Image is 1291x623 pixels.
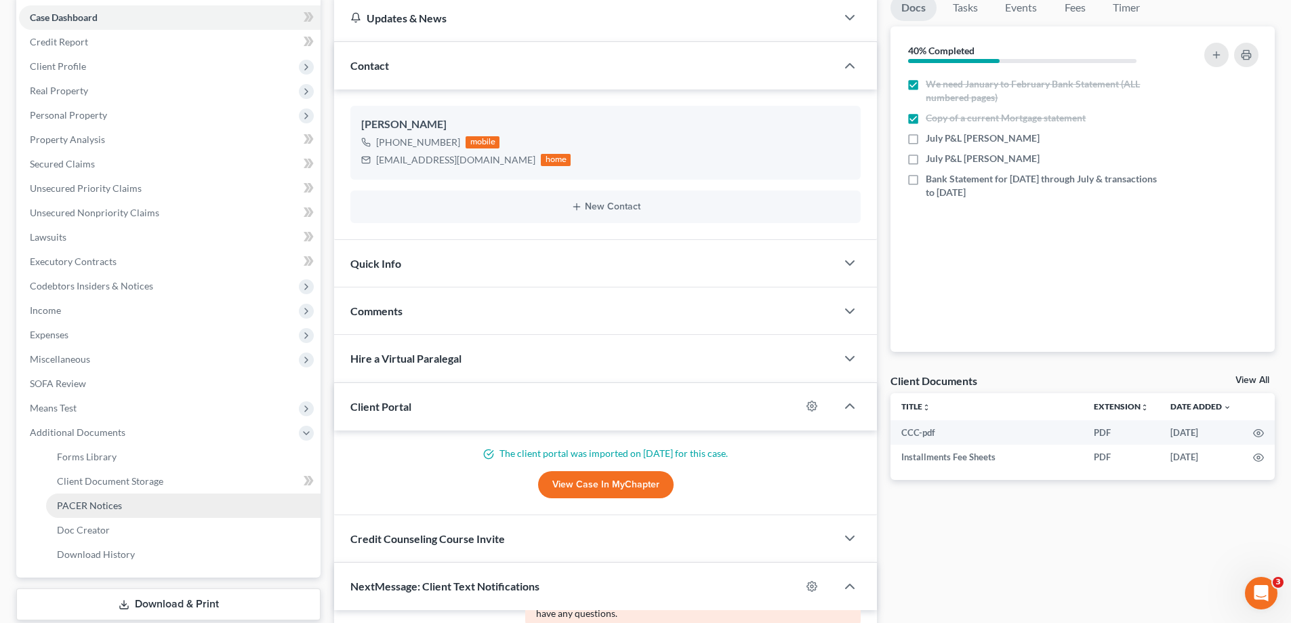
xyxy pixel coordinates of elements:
a: View All [1235,376,1269,385]
div: home [541,154,571,166]
span: Client Portal [350,400,411,413]
a: Client Document Storage [46,469,321,494]
span: Client Profile [30,60,86,72]
span: Unsecured Nonpriority Claims [30,207,159,218]
a: Unsecured Priority Claims [19,176,321,201]
span: Case Dashboard [30,12,98,23]
a: Date Added expand_more [1170,401,1231,411]
a: Property Analysis [19,127,321,152]
span: July P&L [PERSON_NAME] [926,152,1040,165]
a: Forms Library [46,445,321,469]
td: CCC-pdf [890,420,1083,445]
span: Secured Claims [30,158,95,169]
span: Forms Library [57,451,117,462]
span: Doc Creator [57,524,110,536]
span: Copy of a current Mortgage statement [926,111,1086,125]
span: Lawsuits [30,231,66,243]
a: Lawsuits [19,225,321,249]
a: Extensionunfold_more [1094,401,1149,411]
iframe: Intercom live chat [1245,577,1277,609]
span: Unsecured Priority Claims [30,182,142,194]
span: Additional Documents [30,426,125,438]
a: SOFA Review [19,371,321,396]
span: Credit Report [30,36,88,47]
a: Unsecured Nonpriority Claims [19,201,321,225]
span: Expenses [30,329,68,340]
a: Credit Report [19,30,321,54]
a: Download History [46,542,321,567]
a: Executory Contracts [19,249,321,274]
span: PACER Notices [57,500,122,511]
a: Titleunfold_more [901,401,930,411]
span: Codebtors Insiders & Notices [30,280,153,292]
a: Download & Print [16,588,321,620]
p: The client portal was imported on [DATE] for this case. [350,447,861,460]
span: SOFA Review [30,378,86,389]
td: [DATE] [1160,445,1242,469]
span: Miscellaneous [30,353,90,365]
td: [DATE] [1160,420,1242,445]
span: Hire a Virtual Paralegal [350,352,462,365]
span: Client Document Storage [57,475,163,487]
i: unfold_more [922,403,930,411]
span: Means Test [30,402,77,414]
div: Updates & News [350,11,820,25]
strong: 40% Completed [908,45,975,56]
i: unfold_more [1141,403,1149,411]
div: [PERSON_NAME] [361,117,850,133]
span: Quick Info [350,257,401,270]
td: Installments Fee Sheets [890,445,1083,469]
span: 3 [1273,577,1284,588]
td: PDF [1083,445,1160,469]
span: Comments [350,304,403,317]
td: PDF [1083,420,1160,445]
span: Executory Contracts [30,256,117,267]
span: Personal Property [30,109,107,121]
a: View Case in MyChapter [538,471,674,498]
span: Real Property [30,85,88,96]
i: expand_more [1223,403,1231,411]
span: Income [30,304,61,316]
button: New Contact [361,201,850,212]
span: Download History [57,548,135,560]
div: [PHONE_NUMBER] [376,136,460,149]
span: Bank Statement for [DATE] through July & transactions to [DATE] [926,172,1167,199]
div: mobile [466,136,499,148]
span: July P&L [PERSON_NAME] [926,132,1040,145]
span: Contact [350,59,389,72]
span: We need January to February Bank Statement (ALL numbered pages) [926,77,1167,104]
a: Doc Creator [46,518,321,542]
a: Secured Claims [19,152,321,176]
a: PACER Notices [46,494,321,518]
span: Credit Counseling Course Invite [350,532,505,545]
a: Case Dashboard [19,5,321,30]
div: [EMAIL_ADDRESS][DOMAIN_NAME] [376,153,535,167]
div: Client Documents [890,374,977,388]
span: NextMessage: Client Text Notifications [350,580,539,592]
span: Property Analysis [30,134,105,145]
